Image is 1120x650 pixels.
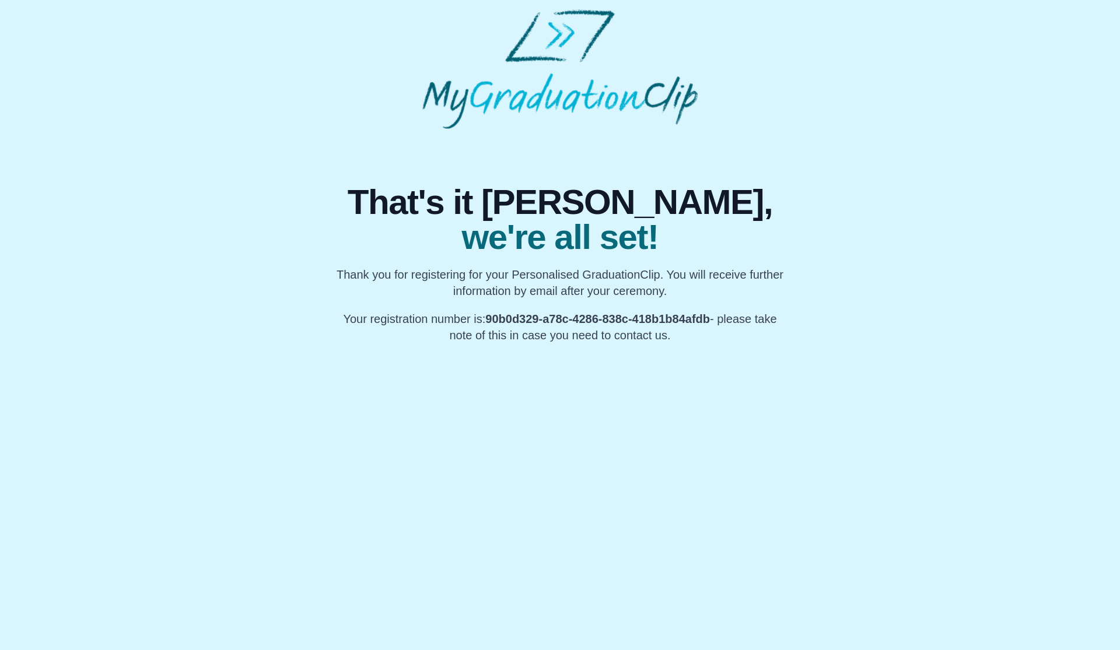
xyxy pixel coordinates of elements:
[422,9,698,129] img: MyGraduationClip
[336,185,784,220] span: That's it [PERSON_NAME],
[485,312,710,325] b: 90b0d329-a78c-4286-838c-418b1b84afdb
[336,220,784,255] span: we're all set!
[336,311,784,343] p: Your registration number is: - please take note of this in case you need to contact us.
[336,266,784,299] p: Thank you for registering for your Personalised GraduationClip. You will receive further informat...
